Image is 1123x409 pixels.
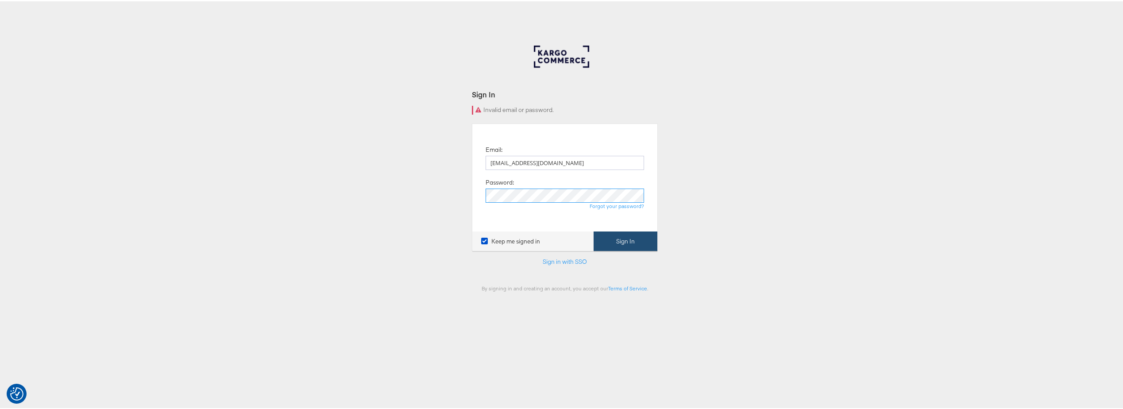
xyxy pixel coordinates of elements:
[486,154,644,169] input: Email
[594,230,657,250] button: Sign In
[486,177,514,185] label: Password:
[543,256,587,264] a: Sign in with SSO
[472,88,658,98] div: Sign In
[472,104,658,113] div: Invalid email or password.
[10,386,23,399] img: Revisit consent button
[486,144,502,153] label: Email:
[590,201,644,208] a: Forgot your password?
[472,284,658,290] div: By signing in and creating an account, you accept our .
[10,386,23,399] button: Consent Preferences
[608,284,647,290] a: Terms of Service
[481,236,540,244] label: Keep me signed in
